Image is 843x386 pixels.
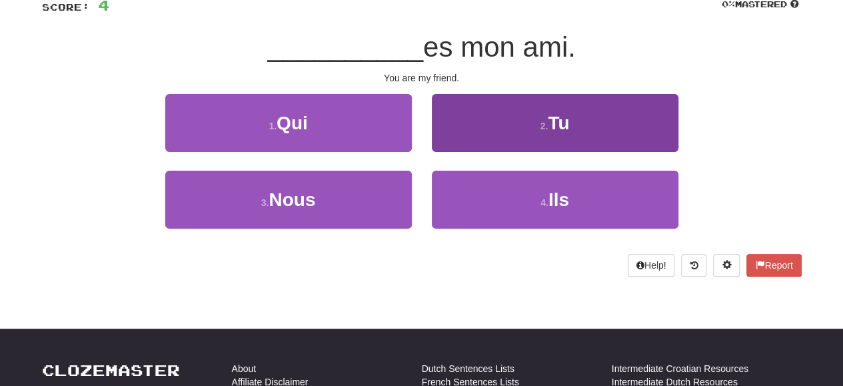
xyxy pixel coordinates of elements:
[261,197,269,208] small: 3 .
[432,94,678,152] button: 2.Tu
[548,113,569,133] span: Tu
[423,31,576,63] span: es mon ami.
[232,362,257,375] a: About
[432,171,678,229] button: 4.Ils
[540,197,548,208] small: 4 .
[42,1,90,13] span: Score:
[165,94,412,152] button: 1.Qui
[681,254,706,277] button: Round history (alt+y)
[548,189,569,210] span: Ils
[540,121,548,131] small: 2 .
[746,254,801,277] button: Report
[42,71,802,85] div: You are my friend.
[612,362,748,375] a: Intermediate Croatian Resources
[277,113,308,133] span: Qui
[42,362,180,379] a: Clozemaster
[267,31,423,63] span: __________
[628,254,675,277] button: Help!
[422,362,514,375] a: Dutch Sentences Lists
[269,121,277,131] small: 1 .
[269,189,315,210] span: Nous
[165,171,412,229] button: 3.Nous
